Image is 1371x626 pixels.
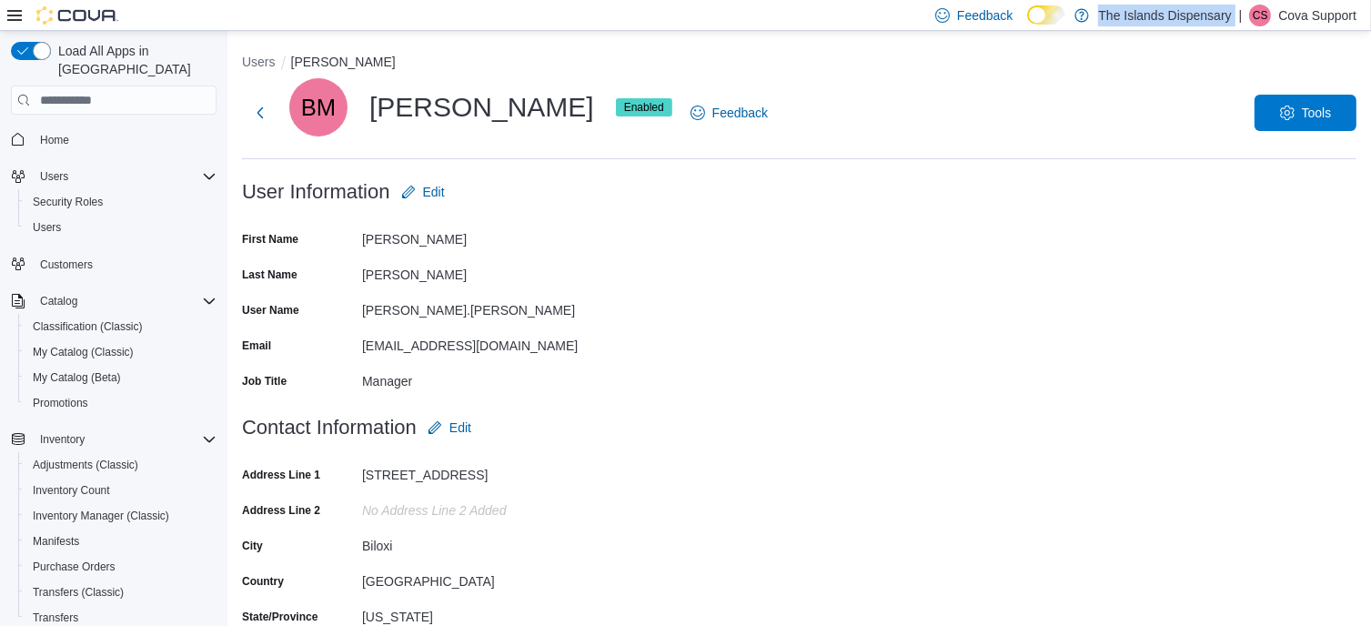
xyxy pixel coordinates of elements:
button: Security Roles [18,189,224,215]
button: Users [4,164,224,189]
button: Manifests [18,529,224,554]
button: My Catalog (Beta) [18,365,224,390]
label: Email [242,338,271,353]
span: Inventory Manager (Classic) [33,509,169,523]
button: Next [242,95,278,131]
button: Promotions [18,390,224,416]
span: Home [40,133,69,147]
span: Adjustments (Classic) [25,454,217,476]
label: Address Line 2 [242,503,320,518]
span: Classification (Classic) [25,316,217,338]
a: Classification (Classic) [25,316,150,338]
div: No Address Line 2 added [362,496,606,518]
p: Cova Support [1278,5,1356,26]
button: Edit [420,409,479,446]
span: My Catalog (Beta) [25,367,217,389]
span: Customers [40,257,93,272]
input: Dark Mode [1027,5,1065,25]
label: User Name [242,303,299,318]
button: Tools [1255,95,1356,131]
button: Users [18,215,224,240]
span: Enabled [624,99,664,116]
span: My Catalog (Classic) [33,345,134,359]
span: Promotions [25,392,217,414]
span: Home [33,127,217,150]
label: State/Province [242,610,318,624]
a: Security Roles [25,191,110,213]
span: Enabled [616,98,672,116]
button: Purchase Orders [18,554,224,580]
p: The Islands Dispensary [1098,5,1231,26]
label: Last Name [242,268,297,282]
span: Inventory Manager (Classic) [25,505,217,527]
span: Promotions [33,396,88,410]
span: Catalog [40,294,77,308]
button: Inventory Manager (Classic) [18,503,224,529]
span: Edit [449,419,471,437]
span: Load All Apps in [GEOGRAPHIC_DATA] [51,42,217,78]
a: Adjustments (Classic) [25,454,146,476]
img: Cova [36,6,118,25]
button: Customers [4,251,224,278]
p: | [1239,5,1243,26]
span: Users [33,220,61,235]
span: Feedback [957,6,1013,25]
label: City [242,539,263,553]
button: Users [33,166,76,187]
span: Manifests [33,534,79,549]
a: Inventory Count [25,480,117,501]
button: Inventory Count [18,478,224,503]
span: Tools [1302,104,1332,122]
span: Inventory Count [33,483,110,498]
span: Users [40,169,68,184]
a: Promotions [25,392,96,414]
a: Users [25,217,68,238]
span: Purchase Orders [25,556,217,578]
span: Security Roles [25,191,217,213]
label: Address Line 1 [242,468,320,482]
div: [PERSON_NAME] [289,78,672,136]
button: Classification (Classic) [18,314,224,339]
div: [EMAIL_ADDRESS][DOMAIN_NAME] [362,331,606,353]
label: First Name [242,232,298,247]
button: Inventory [33,429,92,450]
button: My Catalog (Classic) [18,339,224,365]
a: Home [33,129,76,151]
button: Transfers (Classic) [18,580,224,605]
label: Country [242,574,284,589]
div: [GEOGRAPHIC_DATA] [362,567,606,589]
a: Customers [33,254,100,276]
a: My Catalog (Classic) [25,341,141,363]
button: Catalog [4,288,224,314]
nav: An example of EuiBreadcrumbs [242,53,1356,75]
span: Adjustments (Classic) [33,458,138,472]
h3: User Information [242,181,390,203]
div: [PERSON_NAME] [362,260,606,282]
span: Transfers (Classic) [33,585,124,600]
span: Customers [33,253,217,276]
span: My Catalog (Beta) [33,370,121,385]
span: Purchase Orders [33,560,116,574]
div: Brad Methvin [289,78,348,136]
div: Manager [362,367,606,389]
div: [STREET_ADDRESS] [362,460,606,482]
a: Manifests [25,530,86,552]
button: Catalog [33,290,85,312]
button: Users [242,55,276,69]
button: Adjustments (Classic) [18,452,224,478]
a: Purchase Orders [25,556,123,578]
div: Cova Support [1249,5,1271,26]
a: My Catalog (Beta) [25,367,128,389]
span: Security Roles [33,195,103,209]
a: Inventory Manager (Classic) [25,505,176,527]
div: [PERSON_NAME].[PERSON_NAME] [362,296,606,318]
span: My Catalog (Classic) [25,341,217,363]
span: Feedback [712,104,768,122]
span: Manifests [25,530,217,552]
span: BM [301,78,336,136]
div: Biloxi [362,531,606,553]
span: Classification (Classic) [33,319,143,334]
h3: Contact Information [242,417,417,439]
span: Transfers [33,611,78,625]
